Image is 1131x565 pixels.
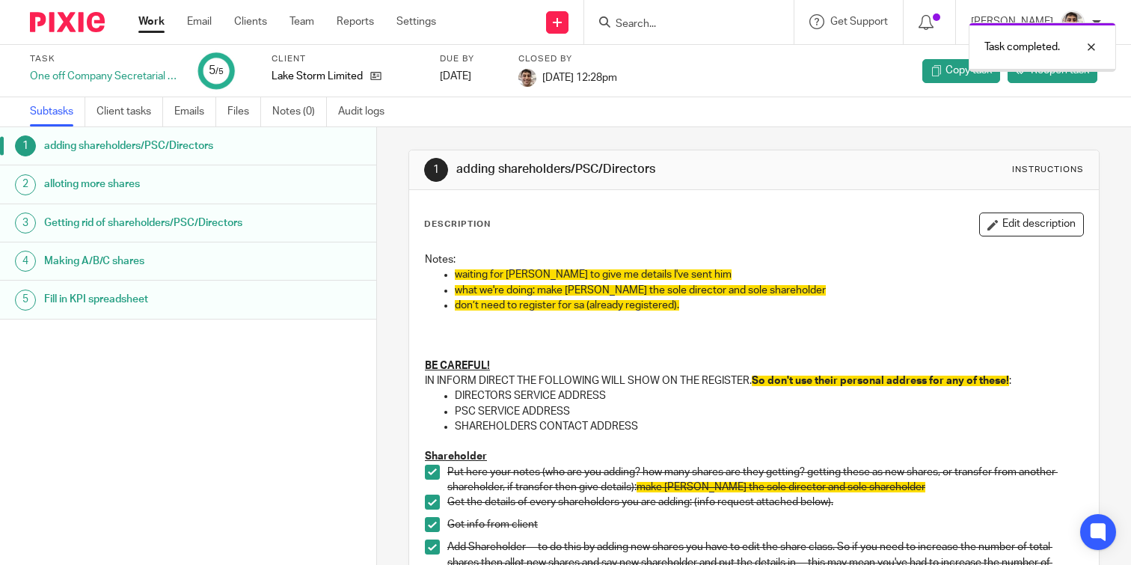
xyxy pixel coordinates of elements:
[289,14,314,29] a: Team
[456,162,786,177] h1: adding shareholders/PSC/Directors
[637,482,925,492] span: make [PERSON_NAME] the sole director and sole shareholder
[337,14,374,29] a: Reports
[44,288,256,311] h1: Fill in KPI spreadsheet
[44,212,256,234] h1: Getting rid of shareholders/PSC/Directors
[425,373,1083,388] p: IN INFORM DIRECT THE FOLLOWING WILL SHOW ON THE REGISTER. :
[425,451,487,462] u: Shareholder
[518,53,617,65] label: Closed by
[425,252,1083,267] p: Notes:
[455,269,732,280] span: waiting for [PERSON_NAME] to give me details I've sent him
[542,72,617,82] span: [DATE] 12:28pm
[455,285,826,296] span: what we're doing: make [PERSON_NAME] the sole director and sole shareholder
[447,517,1083,532] p: Got info from client
[272,53,421,65] label: Client
[455,388,1083,403] p: DIRECTORS SERVICE ADDRESS
[447,495,1083,510] p: Get the details of every shareholders you are adding: (info request attached below).
[338,97,396,126] a: Audit logs
[15,174,36,195] div: 2
[44,173,256,195] h1: alloting more shares
[455,404,1083,419] p: PSC SERVICE ADDRESS
[174,97,216,126] a: Emails
[30,97,85,126] a: Subtasks
[455,419,1083,434] p: SHAREHOLDERS CONTACT ADDRESS
[272,69,363,84] p: Lake Storm Limited
[447,465,1083,495] p: Put here your notes (who are you adding? how many shares are they getting? getting these as new s...
[30,69,180,84] div: One off Company Secretarial Jobs
[518,69,536,87] img: PXL_20240409_141816916.jpg
[440,53,500,65] label: Due by
[187,14,212,29] a: Email
[424,158,448,182] div: 1
[979,213,1084,236] button: Edit description
[15,290,36,311] div: 5
[44,135,256,157] h1: adding shareholders/PSC/Directors
[455,300,679,311] span: don’t need to register for sa (already registered).
[1012,164,1084,176] div: Instructions
[440,69,500,84] div: [DATE]
[215,67,224,76] small: /5
[15,135,36,156] div: 1
[1061,10,1085,34] img: PXL_20240409_141816916.jpg
[227,97,261,126] a: Files
[209,62,224,79] div: 5
[30,12,105,32] img: Pixie
[425,361,490,371] u: BE CAREFUL!
[424,219,491,230] p: Description
[15,251,36,272] div: 4
[15,213,36,233] div: 3
[984,40,1060,55] p: Task completed.
[396,14,436,29] a: Settings
[752,376,1009,386] span: So don't use their personal address for any of these!
[138,14,165,29] a: Work
[44,250,256,272] h1: Making A/B/C shares
[30,53,180,65] label: Task
[96,97,163,126] a: Client tasks
[234,14,267,29] a: Clients
[272,97,327,126] a: Notes (0)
